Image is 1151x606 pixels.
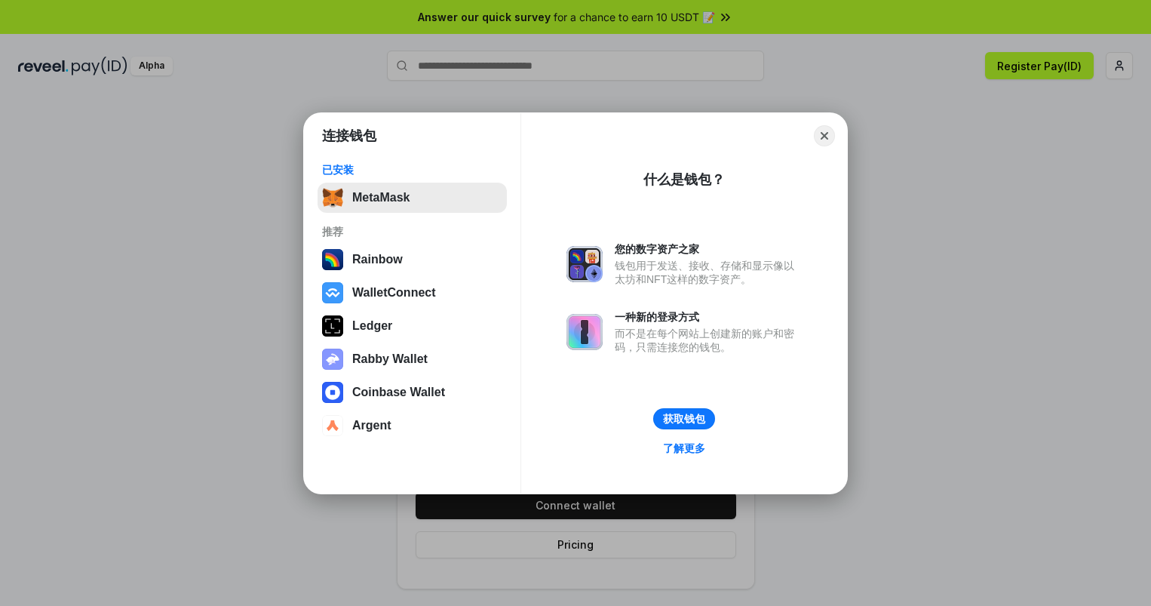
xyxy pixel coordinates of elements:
button: Argent [318,411,507,441]
div: 获取钱包 [663,412,705,426]
div: MetaMask [352,191,410,205]
button: WalletConnect [318,278,507,308]
a: 了解更多 [654,438,714,458]
img: svg+xml,%3Csvg%20xmlns%3D%22http%3A%2F%2Fwww.w3.org%2F2000%2Fsvg%22%20fill%3D%22none%22%20viewBox... [566,314,603,350]
button: Rabby Wallet [318,344,507,374]
div: 推荐 [322,225,502,238]
img: svg+xml,%3Csvg%20width%3D%22120%22%20height%3D%22120%22%20viewBox%3D%220%200%20120%20120%22%20fil... [322,249,343,270]
img: svg+xml,%3Csvg%20width%3D%2228%22%20height%3D%2228%22%20viewBox%3D%220%200%2028%2028%22%20fill%3D... [322,282,343,303]
img: svg+xml,%3Csvg%20xmlns%3D%22http%3A%2F%2Fwww.w3.org%2F2000%2Fsvg%22%20width%3D%2228%22%20height%3... [322,315,343,337]
button: MetaMask [318,183,507,213]
div: 而不是在每个网站上创建新的账户和密码，只需连接您的钱包。 [615,327,802,354]
div: Ledger [352,319,392,333]
img: svg+xml,%3Csvg%20width%3D%2228%22%20height%3D%2228%22%20viewBox%3D%220%200%2028%2028%22%20fill%3D... [322,382,343,403]
div: 一种新的登录方式 [615,310,802,324]
button: Close [814,125,835,146]
div: Argent [352,419,391,432]
div: 已安装 [322,163,502,177]
div: Rainbow [352,253,403,266]
img: svg+xml,%3Csvg%20xmlns%3D%22http%3A%2F%2Fwww.w3.org%2F2000%2Fsvg%22%20fill%3D%22none%22%20viewBox... [566,246,603,282]
div: 什么是钱包？ [643,171,725,189]
img: svg+xml,%3Csvg%20fill%3D%22none%22%20height%3D%2233%22%20viewBox%3D%220%200%2035%2033%22%20width%... [322,187,343,208]
img: svg+xml,%3Csvg%20width%3D%2228%22%20height%3D%2228%22%20viewBox%3D%220%200%2028%2028%22%20fill%3D... [322,415,343,436]
img: svg+xml,%3Csvg%20xmlns%3D%22http%3A%2F%2Fwww.w3.org%2F2000%2Fsvg%22%20fill%3D%22none%22%20viewBox... [322,349,343,370]
button: 获取钱包 [653,408,715,429]
button: Ledger [318,311,507,341]
div: 了解更多 [663,441,705,455]
button: Coinbase Wallet [318,377,507,408]
div: Rabby Wallet [352,352,428,366]
div: WalletConnect [352,286,436,300]
div: Coinbase Wallet [352,386,445,399]
div: 您的数字资产之家 [615,242,802,256]
h1: 连接钱包 [322,127,376,145]
button: Rainbow [318,245,507,275]
div: 钱包用于发送、接收、存储和显示像以太坊和NFT这样的数字资产。 [615,259,802,286]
